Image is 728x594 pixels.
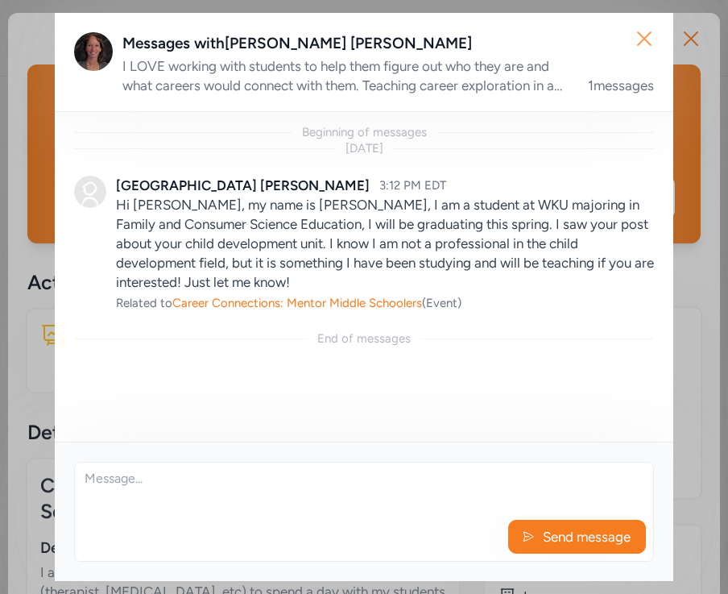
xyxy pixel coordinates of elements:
img: Avatar [74,32,113,71]
p: Hi [PERSON_NAME], my name is [PERSON_NAME], I am a student at WKU majoring in Family and Consumer... [116,195,654,292]
div: [GEOGRAPHIC_DATA] [PERSON_NAME] [116,176,370,195]
div: 1 messages [588,76,654,95]
img: Avatar [74,176,106,208]
button: Send message [508,520,646,554]
span: Send message [541,527,632,546]
div: Beginning of messages [302,124,427,140]
div: Messages with [PERSON_NAME] [PERSON_NAME] [122,32,654,55]
span: 3:12 PM EDT [379,178,446,193]
div: End of messages [317,330,411,347]
div: [DATE] [345,140,383,156]
span: Career Connections: Mentor Middle Schoolers [172,296,422,310]
div: I LOVE working with students to help them figure out who they are and what careers would connect ... [122,56,569,95]
span: Related to (Event) [116,296,461,310]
